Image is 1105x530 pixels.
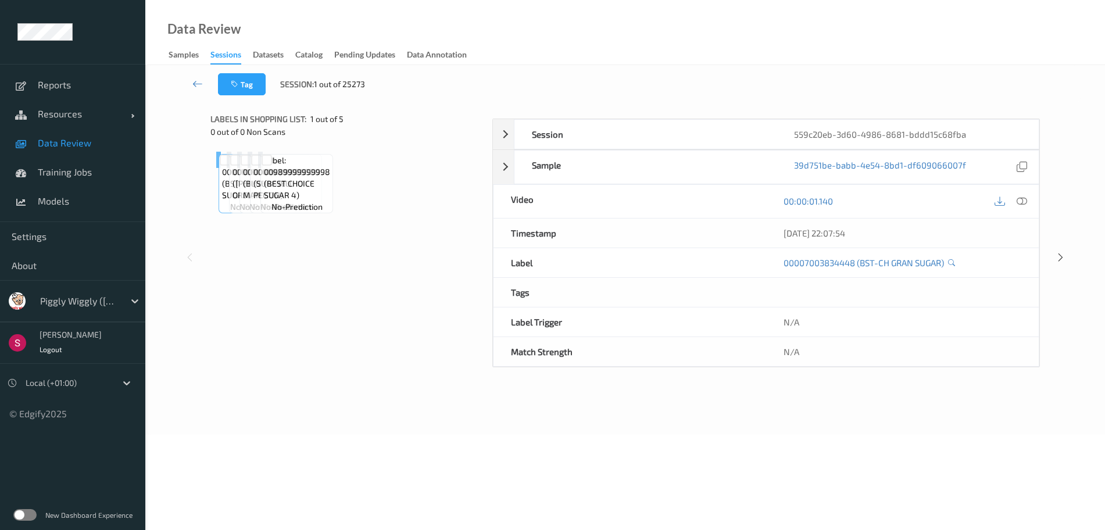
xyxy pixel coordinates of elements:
[493,150,1039,184] div: Sample39d751be-babb-4e54-8bd1-df609066007f
[280,78,314,90] span: Session:
[334,47,407,63] a: Pending Updates
[295,49,323,63] div: Catalog
[169,49,199,63] div: Samples
[218,73,266,95] button: Tag
[494,278,766,307] div: Tags
[210,126,484,138] div: 0 out of 0 Non Scans
[295,47,334,63] a: Catalog
[210,113,306,125] span: Labels in shopping list:
[784,195,833,207] a: 00:00:01.140
[494,248,766,277] div: Label
[794,159,966,175] a: 39d751be-babb-4e54-8bd1-df609066007f
[210,49,241,65] div: Sessions
[514,120,777,149] div: Session
[253,49,284,63] div: Datasets
[253,47,295,63] a: Datasets
[222,155,289,201] span: Label: 00007003834448 (BST-CH GRAN SUGAR)
[407,47,478,63] a: Data Annotation
[777,120,1039,149] div: 559c20eb-3d60-4986-8681-bddd15c68fba
[271,201,323,213] span: no-prediction
[493,119,1039,149] div: Session559c20eb-3d60-4986-8681-bddd15c68fba
[253,155,319,201] span: Label: 00004300029320 (SURE JELL PECTIN)
[249,201,301,213] span: no-prediction
[314,78,365,90] span: 1 out of 25273
[494,307,766,336] div: Label Trigger
[233,155,298,201] span: Label: 00007468210783 ([PERSON_NAME] ORG GRAPE)
[243,155,307,201] span: Label: 00004790050730 (BLUE PLATE MAYO)
[494,185,766,218] div: Video
[784,257,944,268] a: 00007003834448 (BST-CH GRAN SUGAR)
[494,219,766,248] div: Timestamp
[169,47,210,63] a: Samples
[210,47,253,65] a: Sessions
[766,337,1039,366] div: N/A
[514,151,777,184] div: Sample
[167,23,241,35] div: Data Review
[264,155,330,201] span: Label: 00989999999998 (BEST CHOICE SUGAR 4)
[784,227,1021,239] div: [DATE] 22:07:54
[310,113,344,125] span: 1 out of 5
[334,49,395,63] div: Pending Updates
[494,337,766,366] div: Match Strength
[766,307,1039,336] div: N/A
[407,49,467,63] div: Data Annotation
